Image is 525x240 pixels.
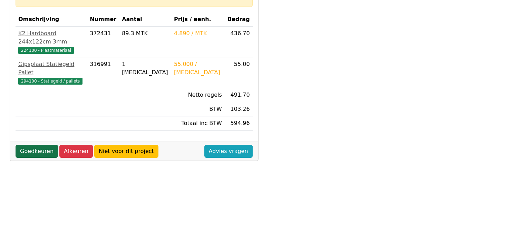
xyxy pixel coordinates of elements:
a: Niet voor dit project [94,145,158,158]
div: K2 Hardboard 244x122cm 3mm [18,29,84,46]
td: 103.26 [225,102,253,116]
a: Afkeuren [59,145,93,158]
div: Gipsplaat Statiegeld Pallet [18,60,84,77]
a: Gipsplaat Statiegeld Pallet294100 - Statiegeld / pallets [18,60,84,85]
a: K2 Hardboard 244x122cm 3mm224100 - Plaatmateriaal [18,29,84,54]
th: Nummer [87,12,119,27]
th: Aantal [119,12,171,27]
div: 4.890 / MTK [174,29,222,38]
th: Bedrag [225,12,253,27]
a: Advies vragen [204,145,253,158]
th: Omschrijving [16,12,87,27]
td: Totaal inc BTW [171,116,225,131]
td: 491.70 [225,88,253,102]
span: 294100 - Statiegeld / pallets [18,78,82,85]
div: 1 [MEDICAL_DATA] [122,60,168,77]
td: Netto regels [171,88,225,102]
td: 436.70 [225,27,253,57]
div: 55.000 / [MEDICAL_DATA] [174,60,222,77]
td: 55.00 [225,57,253,88]
td: 316991 [87,57,119,88]
td: BTW [171,102,225,116]
div: 89.3 MTK [122,29,168,38]
td: 594.96 [225,116,253,131]
th: Prijs / eenh. [171,12,225,27]
span: 224100 - Plaatmateriaal [18,47,74,54]
td: 372431 [87,27,119,57]
a: Goedkeuren [16,145,58,158]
